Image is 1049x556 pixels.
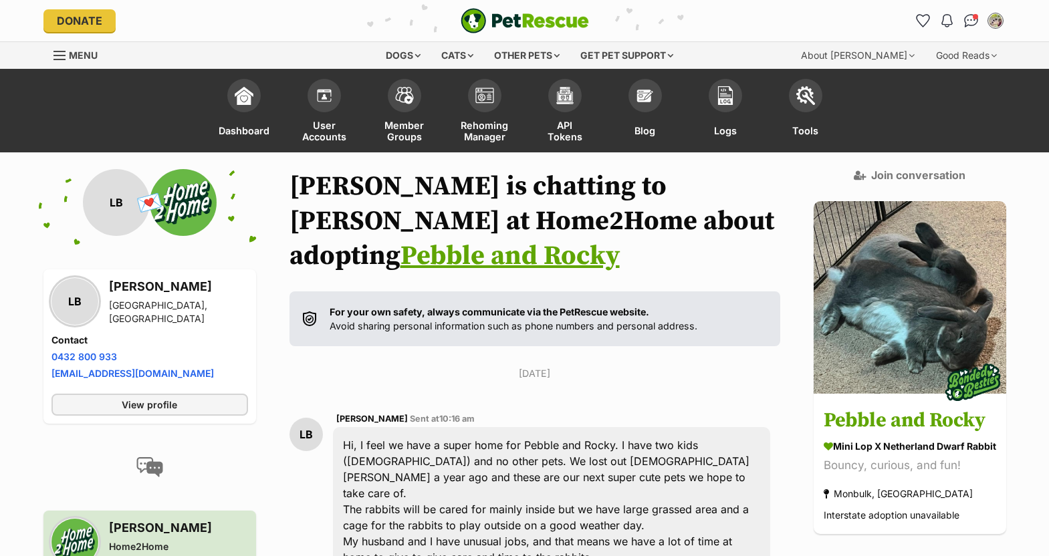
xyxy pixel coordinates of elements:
[571,42,683,69] div: Get pet support
[364,72,445,152] a: Member Groups
[109,299,248,325] div: [GEOGRAPHIC_DATA], [GEOGRAPHIC_DATA]
[381,119,428,142] span: Member Groups
[235,86,253,105] img: dashboard-icon-eb2f2d2d3e046f16d808141f083e7271f6b2e854fb5c12c21221c1fb7104beca.svg
[51,394,248,416] a: View profile
[636,86,655,105] img: blogs-icon-e71fceff818bbaa76155c998696f2ea9b8fc06abc828b24f45ee82a475c2fd99.svg
[395,87,414,104] img: team-members-icon-5396bd8760b3fe7c0b43da4ab00e1e3bb1a5d9ba89233759b79545d2d3fc5d0d.svg
[330,306,649,317] strong: For your own safety, always communicate via the PetRescue website.
[376,42,430,69] div: Dogs
[136,457,163,477] img: conversation-icon-4a6f8262b818ee0b60e3300018af0b2d0b884aa5de6e9bcb8d3d4eeb1a70a7c4.svg
[824,510,959,521] span: Interstate adoption unavailable
[485,42,569,69] div: Other pets
[289,169,780,273] h1: [PERSON_NAME] is chatting to [PERSON_NAME] at Home2Home about adopting
[964,14,978,27] img: chat-41dd97257d64d25036548639549fe6c8038ab92f7586957e7f3b1b290dea8141.svg
[937,10,958,31] button: Notifications
[109,277,248,296] h3: [PERSON_NAME]
[134,188,164,217] span: 💌
[336,414,408,424] span: [PERSON_NAME]
[51,351,117,362] a: 0432 800 933
[796,86,815,105] img: tools-icon-677f8b7d46040df57c17cb185196fc8e01b2b03676c49af7ba82c462532e62ee.svg
[432,42,483,69] div: Cats
[913,10,934,31] a: Favourites
[556,86,574,105] img: api-icon-849e3a9e6f871e3acf1f60245d25b4cd0aad652aa5f5372336901a6a67317bd8.svg
[53,42,107,66] a: Menu
[814,201,1006,394] img: Pebble and Rocky
[109,519,248,537] h3: [PERSON_NAME]
[941,14,952,27] img: notifications-46538b983faf8c2785f20acdc204bb7945ddae34d4c08c2a6579f10ce5e182be.svg
[410,414,475,424] span: Sent at
[109,540,248,553] div: Home2Home
[766,72,846,152] a: Tools
[989,14,1002,27] img: Bryony Copeland profile pic
[400,239,620,273] a: Pebble and Rocky
[475,88,494,104] img: group-profile-icon-3fa3cf56718a62981997c0bc7e787c4b2cf8bcc04b72c1350f741eb67cf2f40e.svg
[685,72,766,152] a: Logs
[439,414,475,424] span: 10:16 am
[824,406,996,436] h3: Pebble and Rocky
[51,333,248,347] h4: Contact
[83,169,150,236] div: LB
[961,10,982,31] a: Conversations
[69,49,98,61] span: Menu
[824,440,996,454] div: Mini Lop x Netherland Dwarf Rabbit
[445,72,525,152] a: Rehoming Manager
[985,10,1006,31] button: My account
[284,72,364,152] a: User Accounts
[814,396,1006,535] a: Pebble and Rocky Mini Lop x Netherland Dwarf Rabbit Bouncy, curious, and fun! Monbulk, [GEOGRAPHI...
[525,72,605,152] a: API Tokens
[461,119,508,142] span: Rehoming Manager
[927,42,1006,69] div: Good Reads
[854,169,965,181] a: Join conversation
[330,305,697,333] p: Avoid sharing personal information such as phone numbers and personal address.
[461,8,589,33] img: logo-e224e6f780fb5917bec1dbf3a21bbac754714ae5b6737aabdf751b685950b380.svg
[43,9,116,32] a: Donate
[939,350,1006,416] img: bonded besties
[219,119,269,142] span: Dashboard
[792,42,924,69] div: About [PERSON_NAME]
[51,278,98,325] div: LB
[461,8,589,33] a: PetRescue
[204,72,284,152] a: Dashboard
[716,86,735,105] img: logs-icon-5bf4c29380941ae54b88474b1138927238aebebbc450bc62c8517511492d5a22.svg
[301,119,348,142] span: User Accounts
[714,119,737,142] span: Logs
[605,72,685,152] a: Blog
[289,418,323,451] div: LB
[122,398,177,412] span: View profile
[51,368,214,379] a: [EMAIL_ADDRESS][DOMAIN_NAME]
[824,485,973,503] div: Monbulk, [GEOGRAPHIC_DATA]
[792,119,818,142] span: Tools
[150,169,217,236] img: Home2Home profile pic
[289,366,780,380] p: [DATE]
[913,10,1006,31] ul: Account quick links
[824,457,996,475] div: Bouncy, curious, and fun!
[542,119,588,142] span: API Tokens
[634,119,655,142] span: Blog
[315,86,334,105] img: members-icon-d6bcda0bfb97e5ba05b48644448dc2971f67d37433e5abca221da40c41542bd5.svg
